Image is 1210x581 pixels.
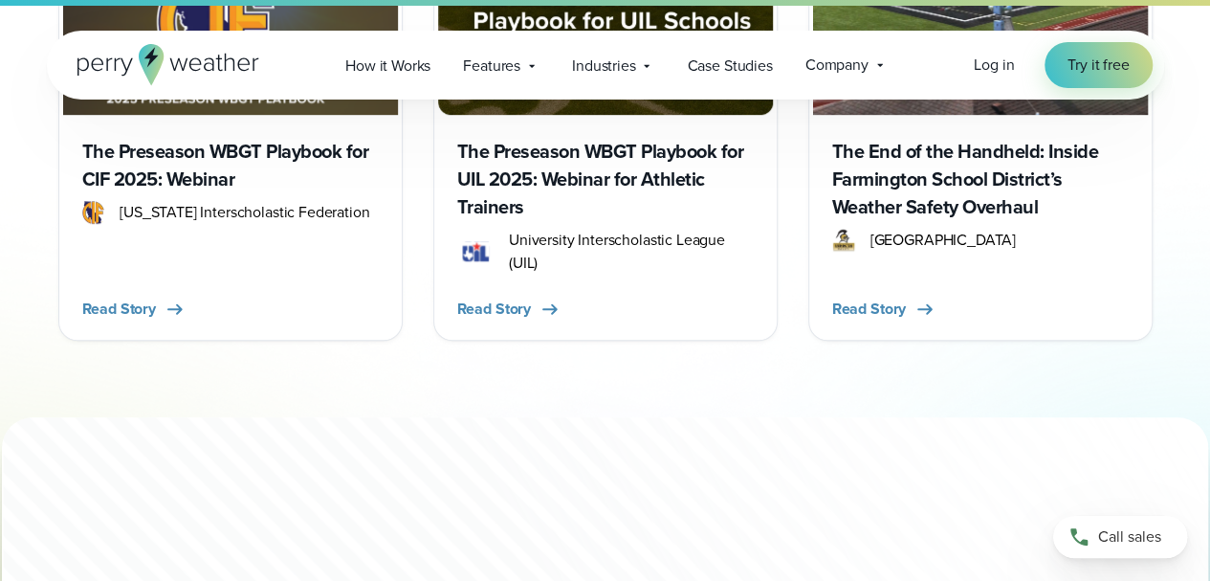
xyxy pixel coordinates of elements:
[1053,516,1187,558] a: Call sales
[345,55,430,78] span: How it Works
[82,298,156,321] span: Read Story
[832,138,1129,221] h3: The End of the Handheld: Inside Farmington School District’s Weather Safety Overhaul
[457,240,494,263] img: UIL.svg
[687,55,772,78] span: Case Studies
[974,54,1014,77] a: Log in
[1098,525,1161,548] span: Call sales
[870,229,1016,252] span: [GEOGRAPHIC_DATA]
[572,55,635,78] span: Industries
[457,298,561,321] button: Read Story
[1045,42,1152,88] a: Try it free
[82,298,187,321] button: Read Story
[509,229,754,275] span: University Interscholastic League (UIL)
[82,138,379,193] h3: The Preseason WBGT Playbook for CIF 2025: Webinar
[457,298,531,321] span: Read Story
[1067,54,1129,77] span: Try it free
[832,298,906,321] span: Read Story
[463,55,520,78] span: Features
[832,298,936,321] button: Read Story
[329,46,447,85] a: How it Works
[457,138,754,221] h3: The Preseason WBGT Playbook for UIL 2025: Webinar for Athletic Trainers
[805,54,869,77] span: Company
[974,54,1014,76] span: Log in
[832,229,855,252] img: Farmington R7
[120,201,369,224] span: [US_STATE] Interscholastic Federation
[671,46,788,85] a: Case Studies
